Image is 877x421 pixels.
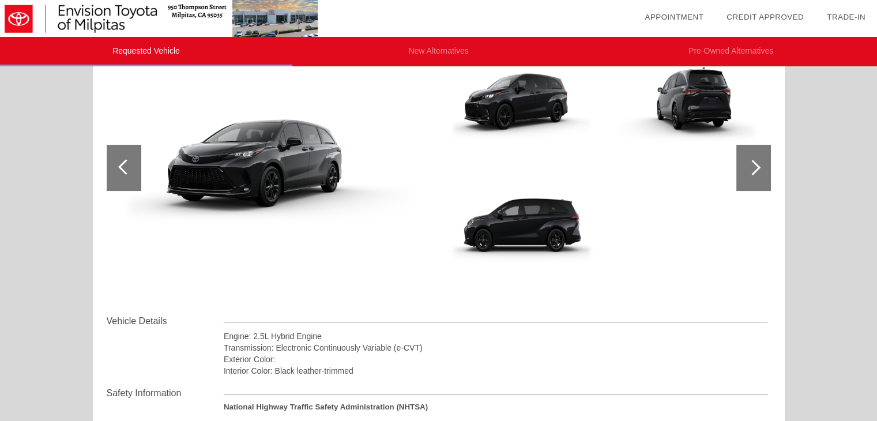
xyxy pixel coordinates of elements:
[645,13,703,21] a: Appointment
[107,76,434,260] img: image.png
[442,171,601,290] img: image.png
[607,46,765,164] img: image.png
[292,37,585,66] li: New Alternatives
[224,342,769,354] div: Transmission: Electronic Continuously Variable (e-CVT)
[224,354,769,365] div: Exterior Color:
[827,13,865,21] a: Trade-In
[224,330,769,342] div: Engine: 2.5L Hybrid Engine
[442,46,601,164] img: image.png
[224,403,428,411] strong: National Highway Traffic Safety Administration (NHTSA)
[107,386,224,400] div: Safety Information
[224,365,769,377] div: Interior Color: Black leather-trimmed
[107,314,224,328] div: Vehicle Details
[585,37,877,66] li: Pre-Owned Alternatives
[727,13,804,21] a: Credit Approved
